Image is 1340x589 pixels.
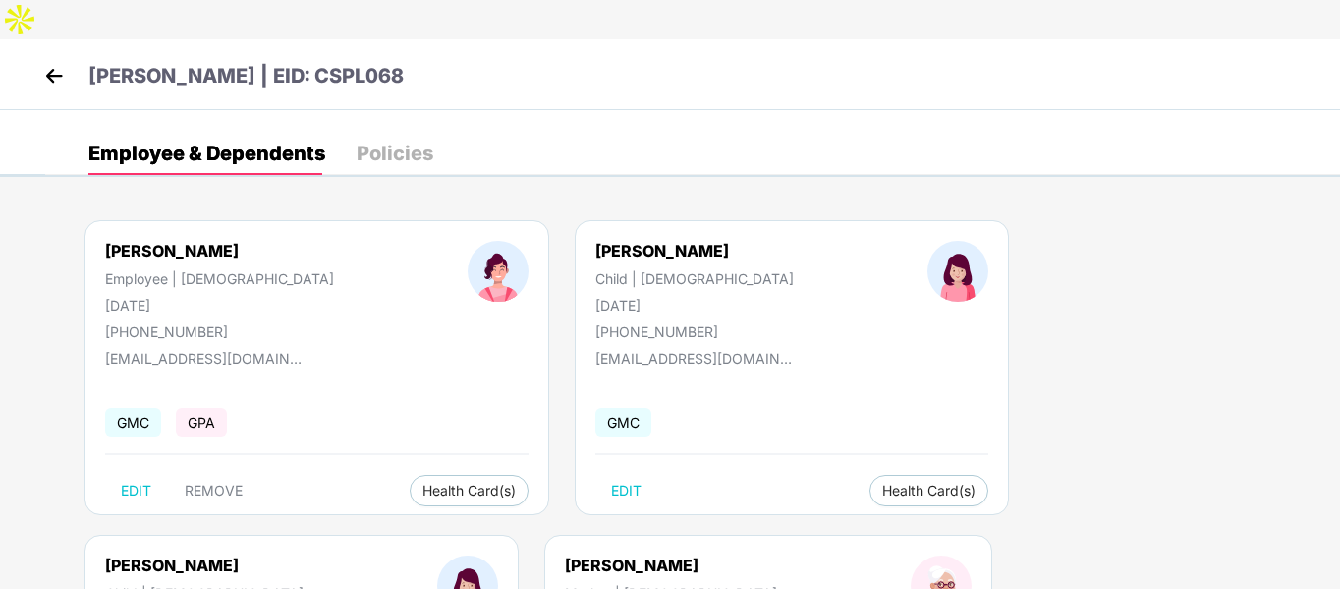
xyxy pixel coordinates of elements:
[105,556,304,575] div: [PERSON_NAME]
[105,241,334,261] div: [PERSON_NAME]
[468,241,529,302] img: profileImage
[869,475,988,506] button: Health Card(s)
[595,241,794,261] div: [PERSON_NAME]
[565,556,777,575] div: [PERSON_NAME]
[121,483,151,499] span: EDIT
[88,144,325,163] div: Employee & Dependents
[176,408,227,437] span: GPA
[105,475,167,506] button: EDIT
[927,241,988,302] img: profileImage
[88,61,404,91] p: [PERSON_NAME] | EID: CSPL068
[595,297,794,314] div: [DATE]
[39,61,69,90] img: back
[595,408,651,437] span: GMC
[105,350,302,367] div: [EMAIL_ADDRESS][DOMAIN_NAME]
[595,270,794,287] div: Child | [DEMOGRAPHIC_DATA]
[595,350,792,367] div: [EMAIL_ADDRESS][DOMAIN_NAME]
[169,475,258,506] button: REMOVE
[422,486,516,496] span: Health Card(s)
[105,324,334,340] div: [PHONE_NUMBER]
[882,486,976,496] span: Health Card(s)
[105,408,161,437] span: GMC
[357,144,433,163] div: Policies
[105,270,334,287] div: Employee | [DEMOGRAPHIC_DATA]
[105,297,334,314] div: [DATE]
[595,475,657,506] button: EDIT
[611,483,642,499] span: EDIT
[595,324,794,340] div: [PHONE_NUMBER]
[410,475,529,506] button: Health Card(s)
[185,483,243,499] span: REMOVE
